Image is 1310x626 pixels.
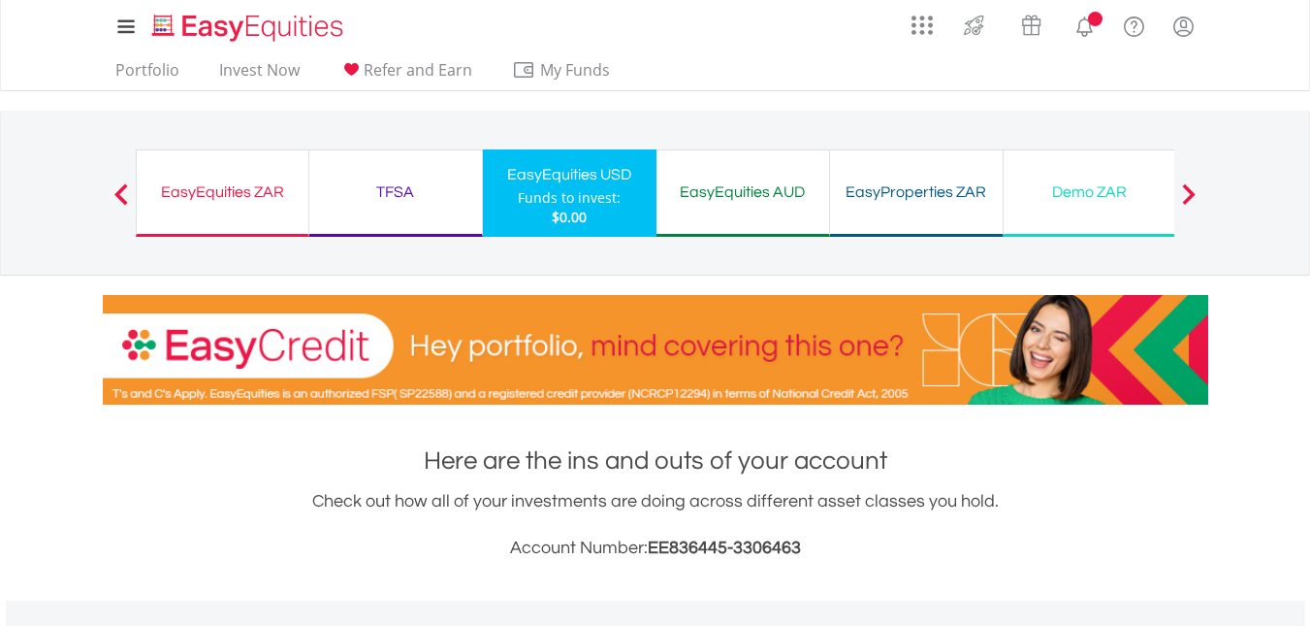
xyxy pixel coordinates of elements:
[495,161,645,188] div: EasyEquities USD
[332,60,480,90] a: Refer and Earn
[911,15,933,36] img: grid-menu-icon.svg
[211,60,307,90] a: Invest Now
[103,295,1208,405] img: EasyCredit Promotion Banner
[1015,179,1165,206] div: Demo ZAR
[842,179,991,206] div: EasyProperties ZAR
[899,5,945,36] a: AppsGrid
[148,12,351,44] img: EasyEquities_Logo.png
[648,539,801,557] span: EE836445-3306463
[1159,5,1208,48] a: My Profile
[1060,5,1109,44] a: Notifications
[552,208,587,226] span: $0.00
[518,188,621,208] div: Funds to invest:
[512,57,639,82] span: My Funds
[668,179,817,206] div: EasyEquities AUD
[364,59,472,81] span: Refer and Earn
[103,444,1208,478] h1: Here are the ins and outs of your account
[103,535,1208,562] h3: Account Number:
[1015,10,1047,41] img: vouchers-v2.svg
[1169,193,1208,213] button: Next
[1003,5,1060,41] a: Vouchers
[102,193,141,213] button: Previous
[321,179,470,206] div: TFSA
[103,488,1208,562] div: Check out how all of your investments are doing across different asset classes you hold.
[144,5,351,44] a: Home page
[108,60,187,90] a: Portfolio
[148,179,297,206] div: EasyEquities ZAR
[1109,5,1159,44] a: FAQ's and Support
[958,10,990,41] img: thrive-v2.svg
